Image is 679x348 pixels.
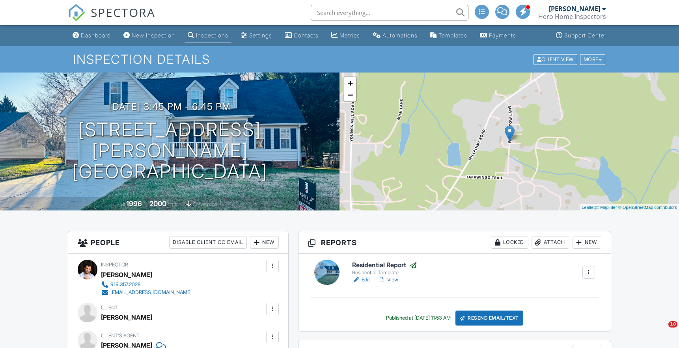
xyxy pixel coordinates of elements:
div: Dashboard [81,32,111,39]
div: Automations [382,32,418,39]
div: [PERSON_NAME] [101,311,152,323]
div: Residential Template [352,270,417,276]
span: 10 [668,321,677,328]
iframe: Intercom live chat [652,321,671,340]
div: Contacts [294,32,319,39]
a: Templates [427,28,470,43]
a: Automations (Basic) [369,28,421,43]
h3: Reports [298,231,611,254]
h3: People [68,231,288,254]
div: 2000 [149,199,166,208]
div: [PERSON_NAME] [101,269,152,281]
div: Support Center [564,32,606,39]
span: Inspector [101,262,128,268]
a: Contacts [282,28,322,43]
a: [EMAIL_ADDRESS][DOMAIN_NAME] [101,288,192,296]
a: Residential Report Residential Template [352,261,417,276]
a: Inspections [185,28,231,43]
h1: Inspection Details [73,52,606,66]
div: Metrics [339,32,360,39]
div: Inspections [196,32,228,39]
a: Payments [477,28,519,43]
a: Support Center [553,28,610,43]
div: Client View [533,54,577,65]
span: sq. ft. [168,201,179,207]
a: 919.357.2028 [101,281,192,288]
img: The Best Home Inspection Software - Spectora [68,4,85,21]
span: SPECTORA [91,4,155,20]
a: © MapTiler [596,205,617,210]
div: Resend Email/Text [455,311,523,326]
h1: [STREET_ADDRESS][PERSON_NAME] [GEOGRAPHIC_DATA] [13,119,327,182]
div: Payments [489,32,516,39]
span: Built [116,201,125,207]
span: Client [101,305,118,311]
div: [EMAIL_ADDRESS][DOMAIN_NAME] [110,289,192,296]
input: Search everything... [311,5,468,20]
a: Client View [533,56,579,62]
a: Metrics [328,28,363,43]
a: Edit [352,276,370,284]
div: Settings [249,32,272,39]
a: © OpenStreetMap contributors [618,205,677,210]
a: View [378,276,398,284]
a: Settings [238,28,275,43]
div: Attach [532,236,569,249]
span: crawlspace [193,201,217,207]
div: Locked [491,236,528,249]
a: New Inspection [120,28,178,43]
a: Zoom in [344,77,356,89]
span: Client's Agent [101,333,140,339]
a: Dashboard [69,28,114,43]
div: [PERSON_NAME] [549,5,600,13]
div: Hero Home Inspectors [538,13,606,20]
h3: [DATE] 3:45 pm - 6:45 pm [109,101,231,112]
div: 919.357.2028 [110,281,141,288]
div: More [580,54,606,65]
div: 1996 [126,199,142,208]
a: Zoom out [344,89,356,101]
div: Templates [438,32,467,39]
div: New Inspection [132,32,175,39]
div: New [250,236,279,249]
div: | [580,204,679,211]
a: SPECTORA [68,11,155,27]
a: Leaflet [582,205,595,210]
div: Published at [DATE] 11:53 AM [386,315,451,321]
h6: Residential Report [352,261,417,269]
div: Disable Client CC Email [169,236,247,249]
div: New [573,236,601,249]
